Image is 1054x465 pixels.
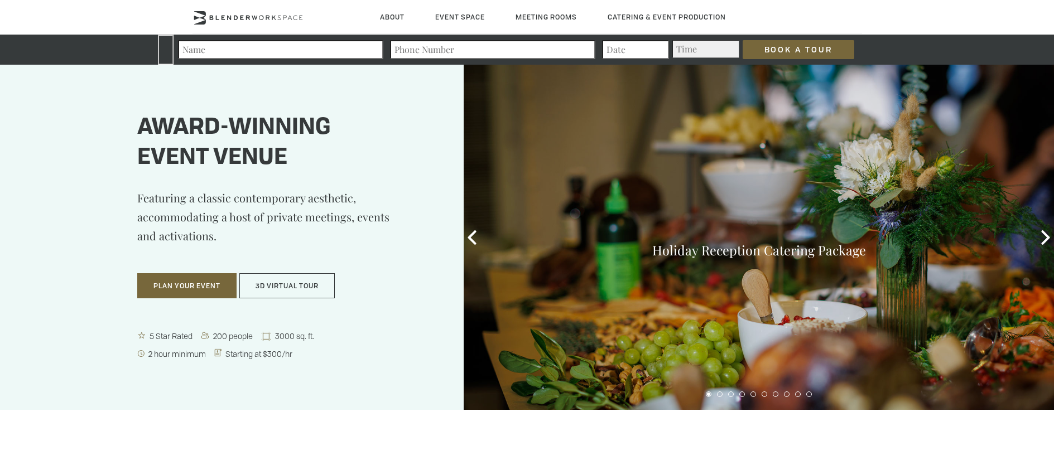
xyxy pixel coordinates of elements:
button: Plan Your Event [137,273,237,299]
input: Name [178,40,383,59]
a: Holiday Reception Catering Package [652,241,866,259]
span: 5 Star Rated [147,331,196,341]
span: 3000 sq. ft. [273,331,317,341]
span: 2 hour minimum [146,348,209,359]
input: Phone Number [390,40,595,59]
button: 3D Virtual Tour [239,273,335,299]
p: Featuring a classic contemporary aesthetic, accommodating a host of private meetings, events and ... [137,188,408,262]
span: 200 people [211,331,256,341]
h1: Award-winning event venue [137,113,408,173]
span: Starting at $300/hr [223,348,296,359]
input: Book a Tour [743,40,854,59]
input: Date [602,40,669,59]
